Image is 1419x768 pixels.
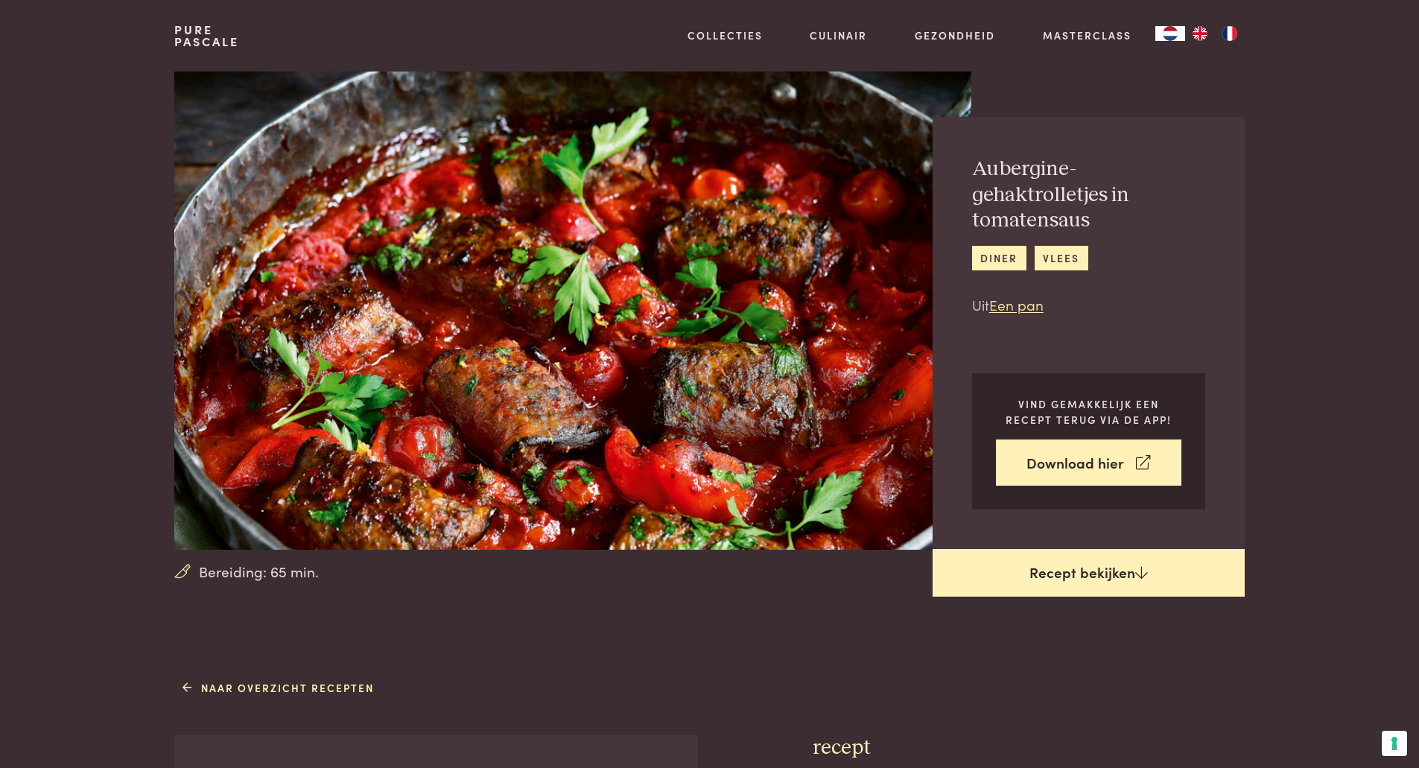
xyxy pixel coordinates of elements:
a: Gezondheid [915,28,995,43]
a: PurePascale [174,24,239,48]
a: NL [1155,26,1185,41]
button: Uw voorkeuren voor toestemming voor trackingtechnologieën [1382,731,1407,756]
span: Bereiding: 65 min. [199,561,319,583]
a: FR [1215,26,1245,41]
a: Download hier [996,439,1181,486]
h2: Aubergine-gehaktrolletjes in tomatensaus [972,156,1205,234]
a: Een pan [989,294,1044,314]
a: EN [1185,26,1215,41]
a: diner [972,246,1026,270]
ul: Language list [1185,26,1245,41]
a: Naar overzicht recepten [182,680,374,696]
p: Uit [972,294,1205,316]
img: Aubergine-gehaktrolletjes in tomatensaus [174,72,971,550]
div: Language [1155,26,1185,41]
a: vlees [1035,246,1088,270]
aside: Language selected: Nederlands [1155,26,1245,41]
a: Collecties [688,28,763,43]
a: Recept bekijken [933,549,1245,597]
p: Vind gemakkelijk een recept terug via de app! [996,396,1181,427]
h3: recept [813,735,1245,761]
a: Culinair [810,28,867,43]
a: Masterclass [1043,28,1131,43]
